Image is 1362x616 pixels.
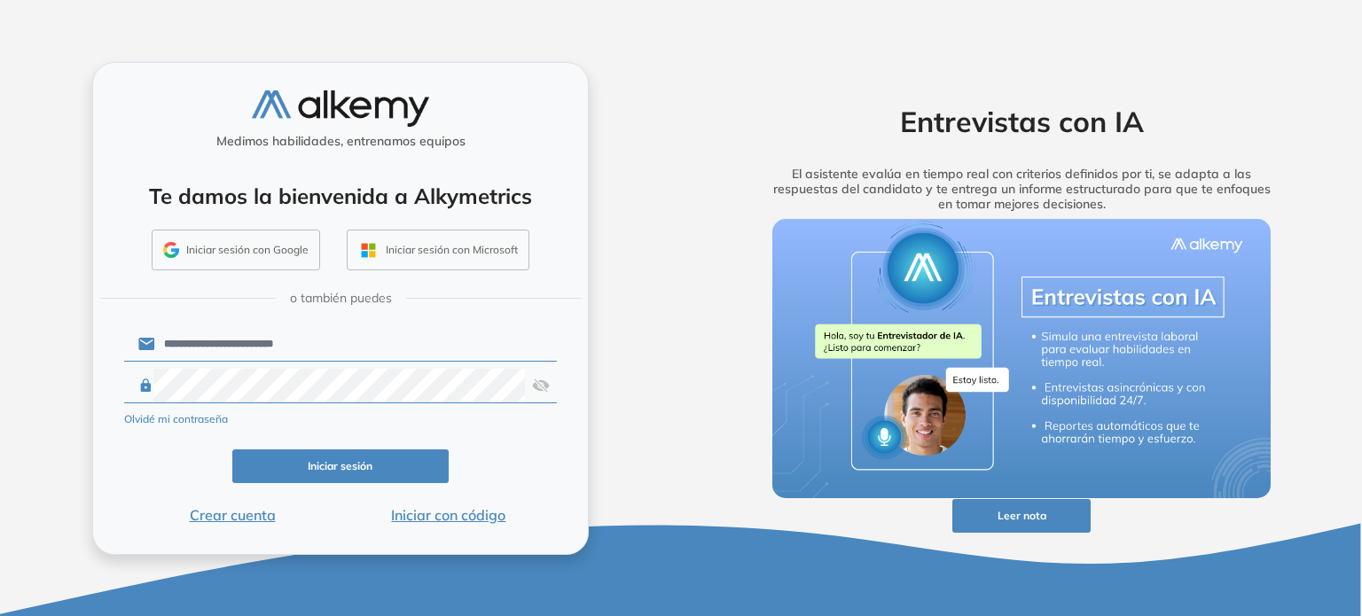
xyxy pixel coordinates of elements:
[347,230,529,270] button: Iniciar sesión con Microsoft
[252,90,429,127] img: logo-alkemy
[745,105,1298,138] h2: Entrevistas con IA
[290,289,392,308] span: o también puedes
[772,219,1271,499] img: img-more-info
[1044,411,1362,616] div: Widget de chat
[532,369,550,402] img: asd
[100,134,581,149] h5: Medimos habilidades, entrenamos equipos
[116,183,565,209] h4: Te damos la bienvenida a Alkymetrics
[124,411,228,427] button: Olvidé mi contraseña
[232,449,449,484] button: Iniciar sesión
[745,167,1298,211] h5: El asistente evalúa en tiempo real con criterios definidos por ti, se adapta a las respuestas del...
[163,242,179,258] img: GMAIL_ICON
[152,230,320,270] button: Iniciar sesión con Google
[358,240,379,261] img: OUTLOOK_ICON
[124,504,340,526] button: Crear cuenta
[340,504,557,526] button: Iniciar con código
[952,499,1091,534] button: Leer nota
[1044,411,1362,616] iframe: Chat Widget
